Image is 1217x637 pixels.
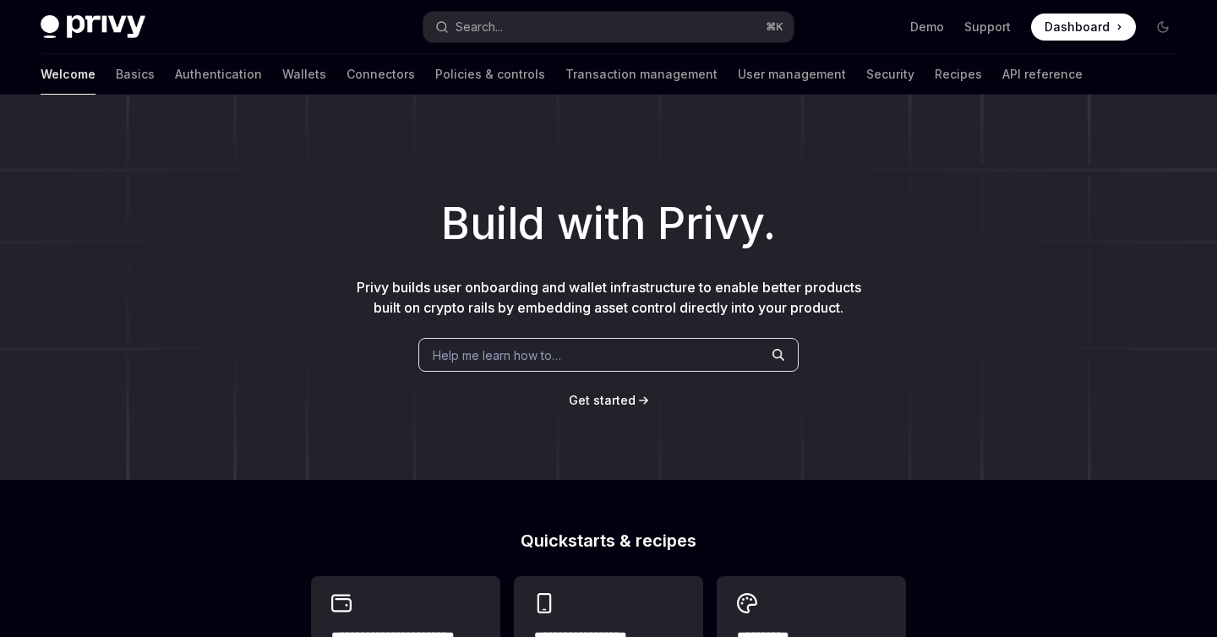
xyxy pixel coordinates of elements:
div: Search... [456,17,503,37]
a: API reference [1002,54,1083,95]
a: Get started [569,392,636,409]
span: Get started [569,393,636,407]
a: Policies & controls [435,54,545,95]
a: Welcome [41,54,96,95]
a: Wallets [282,54,326,95]
a: Authentication [175,54,262,95]
img: dark logo [41,15,145,39]
button: Toggle dark mode [1149,14,1176,41]
button: Search...⌘K [423,12,793,42]
a: Transaction management [565,54,718,95]
a: Connectors [347,54,415,95]
span: ⌘ K [766,20,783,34]
h1: Build with Privy. [27,191,1190,257]
span: Dashboard [1045,19,1110,35]
a: Basics [116,54,155,95]
a: Recipes [935,54,982,95]
a: Demo [910,19,944,35]
a: User management [738,54,846,95]
a: Security [866,54,914,95]
span: Privy builds user onboarding and wallet infrastructure to enable better products built on crypto ... [357,279,861,316]
h2: Quickstarts & recipes [311,532,906,549]
span: Help me learn how to… [433,346,561,364]
a: Support [964,19,1011,35]
a: Dashboard [1031,14,1136,41]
